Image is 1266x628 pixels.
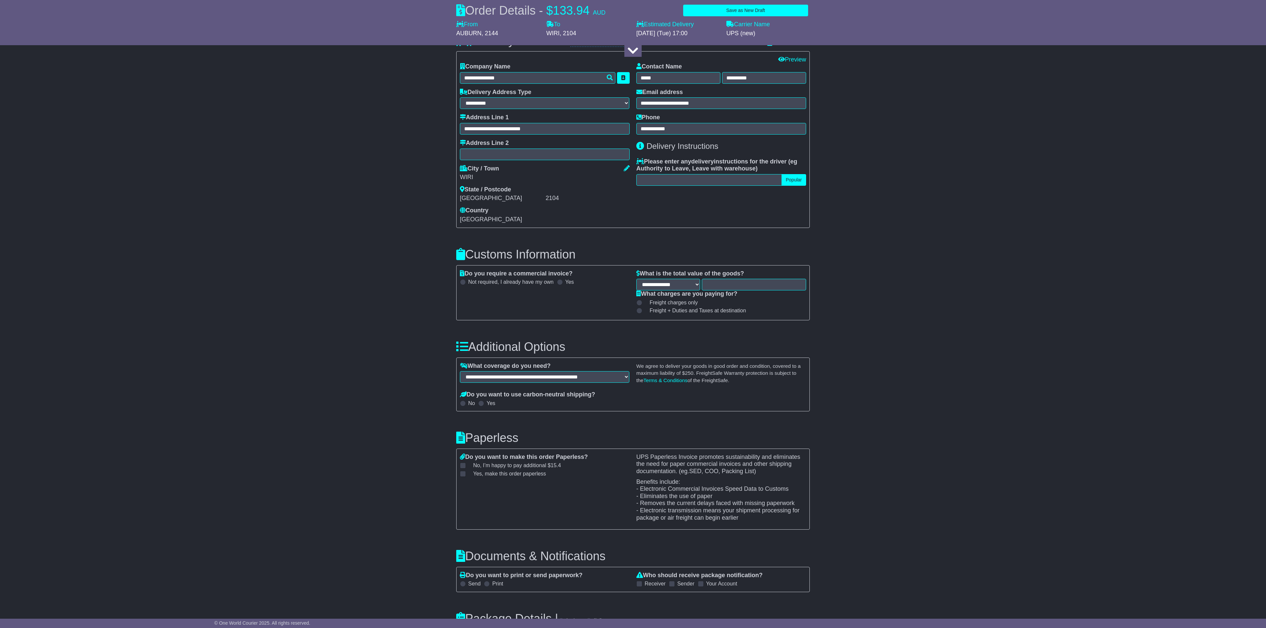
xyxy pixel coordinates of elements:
[486,400,495,406] label: Yes
[468,580,480,587] label: Send
[465,471,546,477] label: Yes, make this order paperless
[636,478,806,522] p: Benefits include: - Electronic Commercial Invoices Speed Data to Customs - Eliminates the use of ...
[473,463,561,468] span: No
[460,89,531,96] label: Delivery Address Type
[565,279,574,285] label: Yes
[636,572,763,579] label: Who should receive package notification?
[706,580,737,587] label: Your Account
[460,114,509,121] label: Address Line 1
[546,195,630,202] div: 2104
[546,21,560,28] label: To
[460,216,522,223] span: [GEOGRAPHIC_DATA]
[460,63,510,70] label: Company Name
[460,207,488,214] label: Country
[594,617,605,625] label: lb/in
[480,463,561,468] span: , I’m happy to pay additional $
[456,550,810,563] h3: Documents & Notifications
[551,463,561,468] span: 15.4
[641,299,698,306] label: Freight charges only
[460,270,573,277] label: Do you require a commercial invoice?
[567,617,582,625] label: kg/cm
[456,30,481,37] span: AUBURN
[456,431,810,445] h3: Paperless
[460,186,511,193] label: State / Postcode
[726,21,770,28] label: Carrier Name
[726,30,810,37] div: UPS (new)
[636,158,806,172] label: Please enter any instructions for the driver ( )
[460,165,499,172] label: City / Town
[560,30,576,37] span: , 2104
[636,63,682,70] label: Contact Name
[553,4,589,17] span: 133.94
[460,363,551,370] label: What coverage do you need?
[636,363,801,383] small: We agree to deliver your goods in good order and condition, covered to a maximum liability of $ ....
[456,3,605,18] div: Order Details -
[492,580,503,587] label: Print
[546,30,560,37] span: WIRI
[456,21,478,28] label: From
[636,30,720,37] div: [DATE] (Tue) 17:00
[456,340,810,354] h3: Additional Options
[456,248,810,261] h3: Customs Information
[460,195,544,202] div: [GEOGRAPHIC_DATA]
[481,30,498,37] span: , 2144
[650,307,746,314] span: Freight + Duties and Taxes at destination
[636,89,683,96] label: Email address
[647,142,718,151] span: Delivery Instructions
[636,454,806,475] p: UPS Paperless Invoice promotes sustainability and eliminates the need for paper commercial invoic...
[685,370,693,376] span: 250
[636,114,660,121] label: Phone
[214,620,310,626] span: © One World Courier 2025. All rights reserved.
[645,580,666,587] label: Receiver
[636,290,737,298] label: What charges are you paying for?
[782,174,806,186] button: Popular
[643,377,687,383] a: Terms & Conditions
[460,391,595,398] label: Do you want to use carbon-neutral shipping?
[683,5,808,16] button: Save as New Draft
[677,580,694,587] label: Sender
[468,279,554,285] label: Not required, I already have my own
[460,454,588,461] label: Do you want to make this order Paperless?
[636,158,797,172] span: eg Authority to Leave, Leave with warehouse
[593,9,605,16] span: AUD
[468,400,475,406] label: No
[778,56,806,63] a: Preview
[636,21,720,28] label: Estimated Delivery
[546,4,553,17] span: $
[691,158,714,165] span: delivery
[460,140,509,147] label: Address Line 2
[460,572,582,579] label: Do you want to print or send paperwork?
[460,174,630,181] div: WIRI
[456,612,558,625] h3: Package Details |
[636,270,744,277] label: What is the total value of the goods?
